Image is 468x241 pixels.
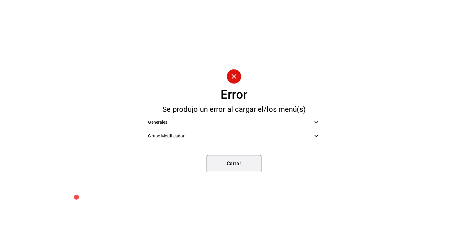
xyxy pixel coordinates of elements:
div: Grupo Modificador [143,129,324,143]
div: Error [221,89,247,101]
span: Generales [148,119,312,126]
div: Se produjo un error al cargar el/los menú(s) [143,106,324,113]
button: Cerrar [207,155,261,172]
div: Generales [143,115,324,129]
span: Grupo Modificador [148,133,312,139]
